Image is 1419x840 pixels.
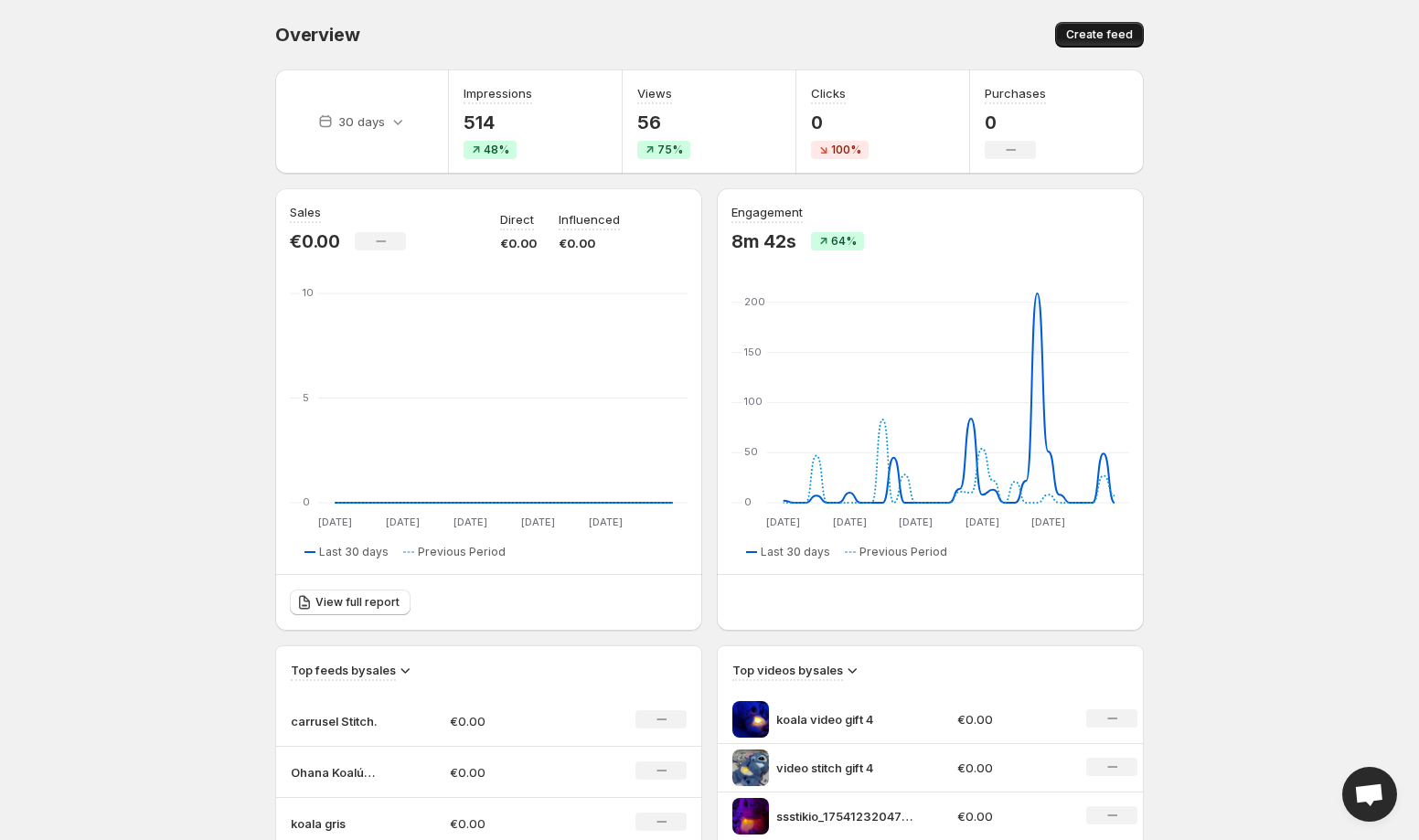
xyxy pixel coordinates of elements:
text: [DATE] [1031,516,1065,528]
text: 5 [303,391,309,404]
text: [DATE] [521,516,555,528]
p: €0.00 [957,807,1065,825]
h3: Sales [290,203,321,221]
span: Last 30 days [761,545,830,559]
p: €0.00 [957,710,1065,728]
span: Overview [275,24,359,46]
a: View full report [290,590,411,615]
text: [DATE] [453,516,487,528]
img: koala video gift 4 [732,701,769,738]
span: 64% [831,234,857,249]
span: 48% [484,143,509,157]
text: [DATE] [318,516,352,528]
p: Direct [500,210,534,229]
p: Ohana Koalú®-Peluche relajante [291,763,382,782]
text: 100 [744,395,763,408]
div: Open chat [1342,767,1397,822]
h3: Engagement [731,203,803,221]
p: carrusel Stitch. [291,712,382,730]
img: video stitch gift 4 [732,750,769,786]
p: video stitch gift 4 [776,759,913,777]
p: 56 [637,112,690,133]
text: 50 [744,445,758,458]
span: Create feed [1066,27,1133,42]
span: Last 30 days [319,545,389,559]
img: ssstikio_1754123204725 [732,798,769,835]
h3: Purchases [985,84,1046,102]
text: [DATE] [899,516,933,528]
text: [DATE] [589,516,623,528]
text: [DATE] [833,516,867,528]
p: €0.00 [559,234,620,252]
text: 0 [303,495,310,508]
text: [DATE] [386,516,420,528]
h3: Views [637,84,672,102]
p: €0.00 [957,759,1065,777]
p: 514 [464,112,532,133]
p: koala gris [291,814,382,833]
h3: Impressions [464,84,532,102]
p: koala video gift 4 [776,710,913,728]
h3: Top videos by sales [732,661,843,679]
span: 75% [657,143,683,157]
text: 0 [744,495,752,508]
p: 0 [811,112,869,133]
span: 100% [831,143,861,157]
p: €0.00 [290,230,340,252]
p: 30 days [338,112,385,131]
p: €0.00 [500,234,537,252]
p: €0.00 [450,712,580,730]
p: €0.00 [450,763,580,782]
h3: Clicks [811,84,846,102]
button: Create feed [1055,22,1144,48]
span: View full report [315,595,400,610]
text: [DATE] [766,516,800,528]
span: Previous Period [859,545,947,559]
span: Previous Period [418,545,506,559]
text: 150 [744,346,762,358]
p: €0.00 [450,814,580,833]
text: 200 [744,295,765,308]
p: 8m 42s [731,230,796,252]
p: Influenced [559,210,620,229]
p: ssstikio_1754123204725 [776,807,913,825]
text: [DATE] [966,516,999,528]
p: 0 [985,112,1046,133]
h3: Top feeds by sales [291,661,396,679]
text: 10 [303,286,314,299]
